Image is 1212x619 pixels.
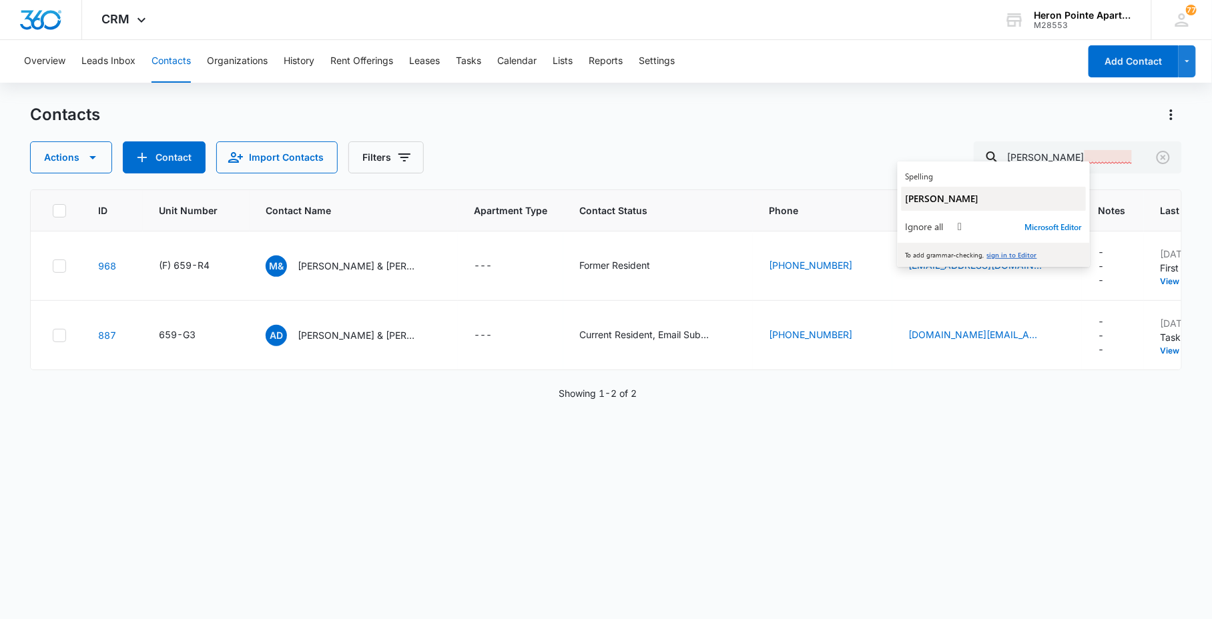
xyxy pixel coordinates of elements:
div: Contact Status - Current Resident, Email Subscriber - Select to Edit Field [579,328,737,344]
button: Overview [24,40,65,83]
span: CRM [102,12,130,26]
button: View More [1160,347,1211,355]
a: [PHONE_NUMBER] [769,328,852,342]
span: M& [266,255,287,277]
button: View More [1160,277,1211,285]
span: AD [266,325,287,346]
div: Apartment Type - - Select to Edit Field [474,328,516,344]
div: Notes - - Select to Edit Field [1098,245,1128,287]
a: Navigate to contact details page for Mary & David Sandoval [98,260,116,271]
div: Current Resident, Email Subscriber [579,328,713,342]
div: Unit Number - (F) 659-R4 - Select to Edit Field [159,258,234,274]
div: Contact Status - Former Resident - Select to Edit Field [579,258,674,274]
button: Clear [1153,147,1174,168]
div: Unit Number - 659-G3 - Select to Edit Field [159,328,220,344]
span: Phone [769,203,857,217]
button: Add Contact [1089,45,1179,77]
div: (F) 659-R4 [159,258,210,272]
button: Tasks [456,40,481,83]
div: account id [1034,21,1132,30]
div: --- [1098,314,1104,356]
span: 77 [1186,5,1197,15]
button: Actions [30,141,112,173]
div: 659-G3 [159,328,196,342]
button: Organizations [207,40,268,83]
p: Showing 1-2 of 2 [559,386,637,400]
p: [PERSON_NAME] & [PERSON_NAME] [298,328,418,342]
button: Import Contacts [216,141,338,173]
div: Contact Name - Mary & David Sandoval - Select to Edit Field [266,255,442,277]
div: notifications count [1186,5,1197,15]
button: Settings [639,40,675,83]
button: Reports [589,40,623,83]
div: Email - ashleighdixon0208.ad@gmail.com - Select to Edit Field [908,328,1066,344]
a: [PHONE_NUMBER] [769,258,852,272]
div: account name [1034,10,1132,21]
div: Phone - (970) 581-4618 - Select to Edit Field [769,258,876,274]
div: Former Resident [579,258,650,272]
button: Lists [553,40,573,83]
button: Leads Inbox [81,40,135,83]
button: Filters [348,141,424,173]
button: Leases [409,40,440,83]
div: --- [474,258,492,274]
span: Notes [1098,203,1128,217]
p: [PERSON_NAME] & [PERSON_NAME] [298,259,418,273]
div: --- [474,328,492,344]
div: Apartment Type - - Select to Edit Field [474,258,516,274]
button: Calendar [497,40,537,83]
button: History [284,40,314,83]
h1: Contacts [30,105,100,125]
span: Apartment Type [474,203,547,217]
a: [DOMAIN_NAME][EMAIL_ADDRESS][DOMAIN_NAME] [908,328,1042,342]
span: ID [98,203,107,217]
button: Rent Offerings [330,40,393,83]
div: Phone - (970) 534-9410 - Select to Edit Field [769,328,876,344]
div: Notes - - Select to Edit Field [1098,314,1128,356]
span: Contact Name [266,203,422,217]
div: --- [1098,245,1104,287]
span: Contact Status [579,203,717,217]
span: Unit Number [159,203,234,217]
div: Contact Name - Ashleigh Dixon & Marcos Sandoval - Select to Edit Field [266,325,442,346]
input: Search Contacts [974,141,1182,173]
button: Actions [1161,104,1182,125]
button: Contacts [151,40,191,83]
a: Navigate to contact details page for Ashleigh Dixon & Marcos Sandoval [98,330,116,341]
button: Add Contact [123,141,206,173]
